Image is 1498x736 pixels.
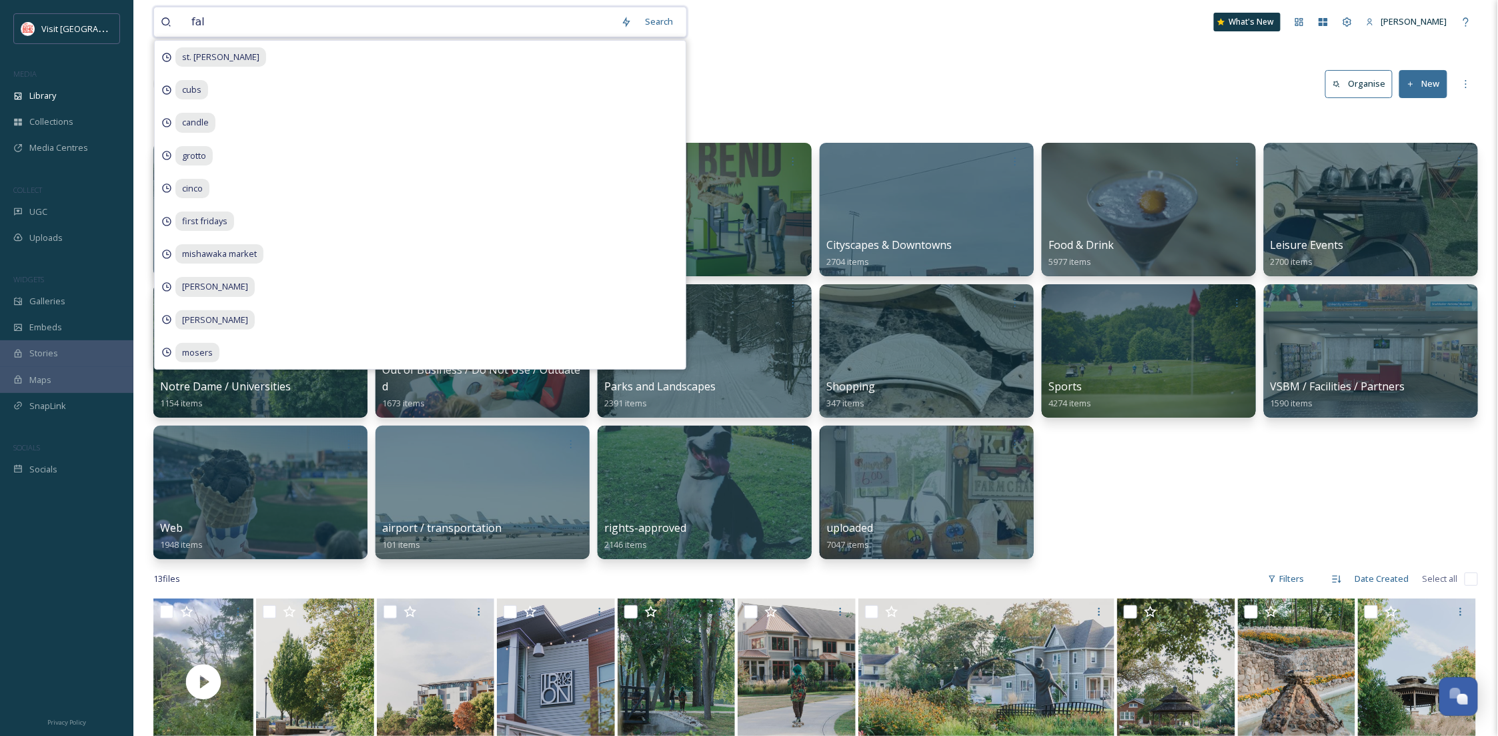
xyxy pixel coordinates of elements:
[826,380,875,409] a: Shopping347 items
[160,522,203,550] a: Web1948 items
[29,232,63,244] span: Uploads
[826,522,873,550] a: uploaded7047 items
[29,321,62,334] span: Embeds
[1271,380,1405,409] a: VSBM / Facilities / Partners1590 items
[160,397,203,409] span: 1154 items
[382,364,580,409] a: Out of Business / Do Not Use / Outdated1673 items
[1048,238,1114,252] span: Food & Drink
[604,380,716,409] a: Parks and Landscapes2391 items
[826,239,952,268] a: Cityscapes & Downtowns2704 items
[604,538,647,550] span: 2146 items
[29,374,51,386] span: Maps
[1048,256,1091,268] span: 5977 items
[29,89,56,102] span: Library
[175,146,213,165] span: grotto
[1381,15,1447,27] span: [PERSON_NAME]
[1261,566,1311,592] div: Filters
[175,47,266,67] span: st. [PERSON_NAME]
[604,379,716,394] span: Parks and Landscapes
[47,718,86,727] span: Privacy Policy
[29,400,66,412] span: SnapLink
[175,277,255,296] span: [PERSON_NAME]
[826,520,873,535] span: uploaded
[826,397,864,409] span: 347 items
[826,256,869,268] span: 2704 items
[1349,566,1416,592] div: Date Created
[826,538,869,550] span: 7047 items
[41,22,145,35] span: Visit [GEOGRAPHIC_DATA]
[29,206,47,218] span: UGC
[382,397,425,409] span: 1673 items
[638,9,680,35] div: Search
[47,713,86,729] a: Privacy Policy
[1271,238,1344,252] span: Leisure Events
[1271,379,1405,394] span: VSBM / Facilities / Partners
[604,520,686,535] span: rights-approved
[175,80,208,99] span: cubs
[1271,239,1344,268] a: Leisure Events2700 items
[21,22,35,35] img: vsbm-stackedMISH_CMYKlogo2017.jpg
[826,238,952,252] span: Cityscapes & Downtowns
[382,538,420,550] span: 101 items
[382,520,502,535] span: airport / transportation
[175,113,215,132] span: candle
[13,442,40,452] span: SOCIALS
[185,7,614,37] input: Search your library
[160,380,291,409] a: Notre Dame / Universities1154 items
[1048,380,1091,409] a: Sports4274 items
[1048,239,1114,268] a: Food & Drink5977 items
[29,347,58,360] span: Stories
[382,522,502,550] a: airport / transportation101 items
[604,522,686,550] a: rights-approved2146 items
[1214,13,1281,31] a: What's New
[153,573,180,585] span: 13 file s
[160,538,203,550] span: 1948 items
[1439,677,1478,716] button: Open Chat
[160,379,291,394] span: Notre Dame / Universities
[13,69,37,79] span: MEDIA
[160,520,183,535] span: Web
[1359,9,1454,35] a: [PERSON_NAME]
[29,295,65,308] span: Galleries
[826,379,875,394] span: Shopping
[1399,70,1447,97] button: New
[13,185,42,195] span: COLLECT
[13,274,44,284] span: WIDGETS
[1271,397,1313,409] span: 1590 items
[175,244,263,264] span: mishawaka market
[1048,379,1082,394] span: Sports
[1271,256,1313,268] span: 2700 items
[1325,70,1393,97] button: Organise
[29,463,57,476] span: Socials
[604,397,647,409] span: 2391 items
[1048,397,1091,409] span: 4274 items
[175,343,219,362] span: mosers
[29,115,73,128] span: Collections
[175,310,255,330] span: [PERSON_NAME]
[175,212,234,231] span: first fridays
[175,179,209,198] span: cinco
[29,141,88,154] span: Media Centres
[1423,573,1458,585] span: Select all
